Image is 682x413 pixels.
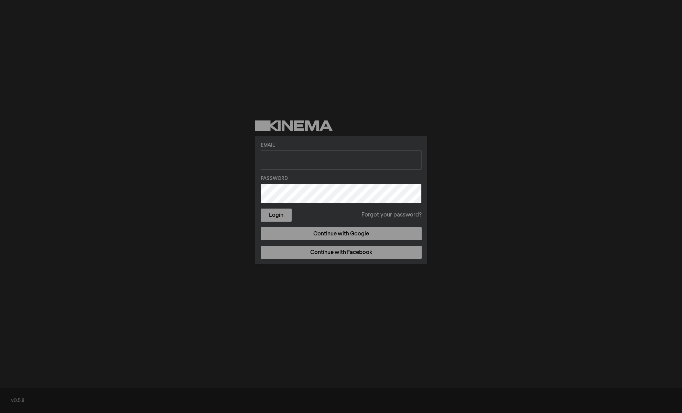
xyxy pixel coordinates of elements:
[261,142,422,149] label: Email
[261,175,422,182] label: Password
[11,397,671,404] div: v0.5.8
[261,246,422,259] a: Continue with Facebook
[261,209,292,222] button: Login
[361,211,422,219] a: Forgot your password?
[261,227,422,240] a: Continue with Google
